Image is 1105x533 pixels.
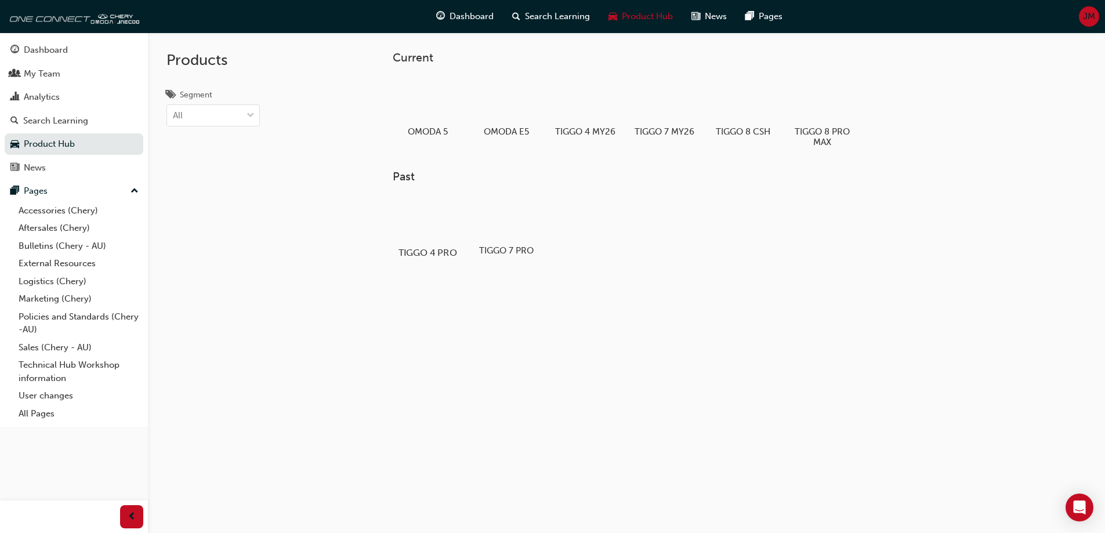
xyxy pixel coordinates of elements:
[436,9,445,24] span: guage-icon
[427,5,503,28] a: guage-iconDashboard
[393,74,462,141] a: OMODA 5
[10,92,19,103] span: chart-icon
[682,5,736,28] a: news-iconNews
[691,9,700,24] span: news-icon
[450,10,494,23] span: Dashboard
[629,74,699,141] a: TIGGO 7 MY26
[166,90,175,101] span: tags-icon
[5,63,143,85] a: My Team
[736,5,792,28] a: pages-iconPages
[5,37,143,180] button: DashboardMy TeamAnalyticsSearch LearningProduct HubNews
[24,184,48,198] div: Pages
[555,126,616,137] h5: TIGGO 4 MY26
[14,255,143,273] a: External Resources
[393,170,1052,183] h3: Past
[472,193,541,260] a: TIGGO 7 PRO
[5,39,143,61] a: Dashboard
[787,74,857,151] a: TIGGO 8 PRO MAX
[1066,494,1093,521] div: Open Intercom Messenger
[173,109,183,122] div: All
[397,126,458,137] h5: OMODA 5
[393,51,1052,64] h3: Current
[23,114,88,128] div: Search Learning
[395,246,459,258] h5: TIGGO 4 PRO
[708,74,778,141] a: TIGGO 8 CSH
[166,51,260,70] h2: Products
[476,245,537,256] h5: TIGGO 7 PRO
[713,126,774,137] h5: TIGGO 8 CSH
[393,193,462,260] a: TIGGO 4 PRO
[550,74,620,141] a: TIGGO 4 MY26
[622,10,673,23] span: Product Hub
[10,186,19,197] span: pages-icon
[24,161,46,175] div: News
[10,45,19,56] span: guage-icon
[5,180,143,202] button: Pages
[1083,10,1095,23] span: JM
[128,510,136,524] span: prev-icon
[14,339,143,357] a: Sales (Chery - AU)
[24,43,68,57] div: Dashboard
[14,273,143,291] a: Logistics (Chery)
[1079,6,1099,27] button: JM
[14,356,143,387] a: Technical Hub Workshop information
[14,405,143,423] a: All Pages
[10,69,19,79] span: people-icon
[512,9,520,24] span: search-icon
[14,202,143,220] a: Accessories (Chery)
[180,89,212,101] div: Segment
[476,126,537,137] h5: OMODA E5
[599,5,682,28] a: car-iconProduct Hub
[10,163,19,173] span: news-icon
[525,10,590,23] span: Search Learning
[14,237,143,255] a: Bulletins (Chery - AU)
[608,9,617,24] span: car-icon
[24,67,60,81] div: My Team
[247,108,255,124] span: down-icon
[5,86,143,108] a: Analytics
[14,219,143,237] a: Aftersales (Chery)
[131,184,139,199] span: up-icon
[5,110,143,132] a: Search Learning
[10,139,19,150] span: car-icon
[5,133,143,155] a: Product Hub
[503,5,599,28] a: search-iconSearch Learning
[6,5,139,28] img: oneconnect
[14,308,143,339] a: Policies and Standards (Chery -AU)
[705,10,727,23] span: News
[759,10,782,23] span: Pages
[10,116,19,126] span: search-icon
[14,290,143,308] a: Marketing (Chery)
[5,157,143,179] a: News
[745,9,754,24] span: pages-icon
[24,90,60,104] div: Analytics
[472,74,541,141] a: OMODA E5
[634,126,695,137] h5: TIGGO 7 MY26
[14,387,143,405] a: User changes
[792,126,853,147] h5: TIGGO 8 PRO MAX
